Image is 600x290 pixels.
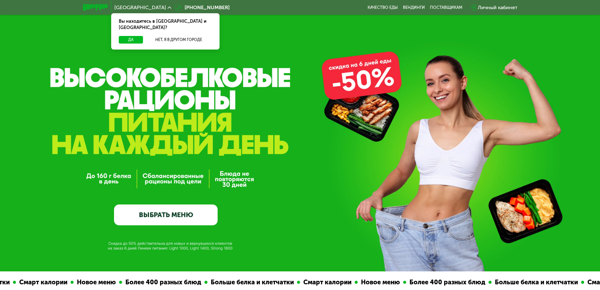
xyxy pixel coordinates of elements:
[114,5,166,10] span: [GEOGRAPHIC_DATA]
[491,277,581,287] div: Больше белка и клетчатки
[73,277,119,287] div: Новое меню
[300,277,354,287] div: Смарт калории
[174,4,230,11] a: [PHONE_NUMBER]
[357,277,403,287] div: Новое меню
[430,5,462,10] div: поставщикам
[111,13,220,36] div: Вы находитесь в [GEOGRAPHIC_DATA] и [GEOGRAPHIC_DATA]?
[114,204,218,225] a: ВЫБРАТЬ МЕНЮ
[146,36,212,44] button: Нет, я в другом городе
[368,5,398,10] a: Качество еды
[122,277,204,287] div: Более 400 разных блюд
[16,277,70,287] div: Смарт калории
[207,277,297,287] div: Больше белка и клетчатки
[403,5,425,10] a: Вендинги
[119,36,143,44] button: Да
[406,277,488,287] div: Более 400 разных блюд
[478,4,517,11] div: Личный кабинет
